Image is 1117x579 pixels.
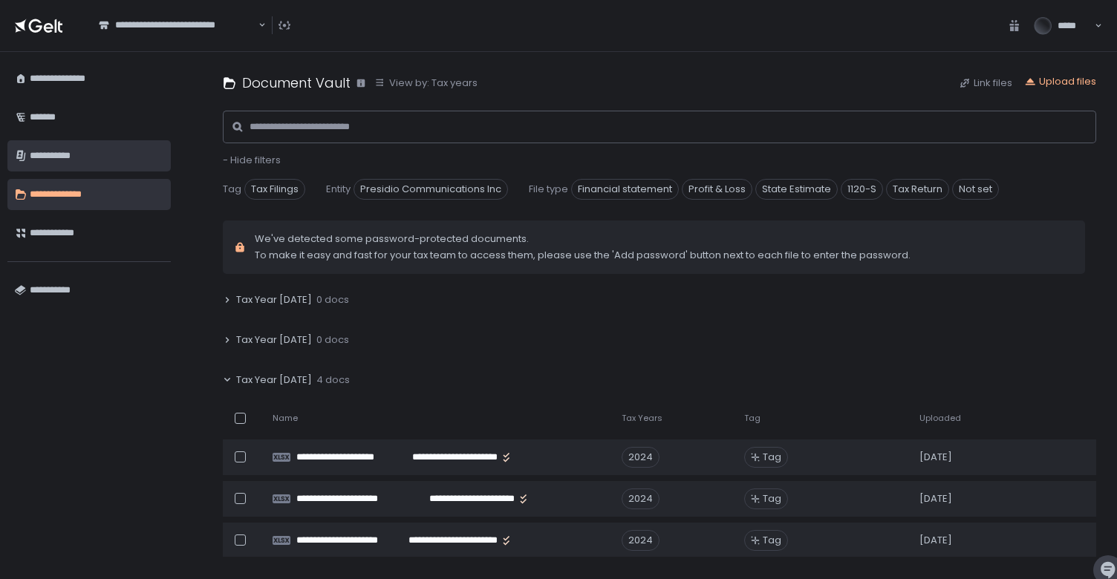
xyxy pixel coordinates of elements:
[255,249,911,262] span: To make it easy and fast for your tax team to access them, please use the 'Add password' button n...
[1024,75,1096,88] button: Upload files
[622,488,660,509] div: 2024
[886,179,949,200] span: Tax Return
[744,413,761,424] span: Tag
[374,76,478,90] button: View by: Tax years
[763,534,781,547] span: Tag
[89,10,266,41] div: Search for option
[223,183,241,196] span: Tag
[571,179,679,200] span: Financial statement
[763,492,781,506] span: Tag
[763,451,781,464] span: Tag
[919,492,952,506] span: [DATE]
[326,183,351,196] span: Entity
[841,179,883,200] span: 1120-S
[255,232,911,246] span: We've detected some password-protected documents.
[223,153,281,167] span: - Hide filters
[316,373,350,387] span: 4 docs
[622,530,660,551] div: 2024
[236,293,312,307] span: Tax Year [DATE]
[242,73,351,93] h1: Document Vault
[236,373,312,387] span: Tax Year [DATE]
[316,333,349,347] span: 0 docs
[316,293,349,307] span: 0 docs
[622,413,662,424] span: Tax Years
[919,534,952,547] span: [DATE]
[755,179,838,200] span: State Estimate
[682,179,752,200] span: Profit & Loss
[919,413,961,424] span: Uploaded
[223,154,281,167] button: - Hide filters
[256,18,257,33] input: Search for option
[919,451,952,464] span: [DATE]
[236,333,312,347] span: Tax Year [DATE]
[952,179,999,200] span: Not set
[354,179,508,200] span: Presidio Communications Inc
[244,179,305,200] span: Tax Filings
[959,76,1012,90] button: Link files
[622,447,660,468] div: 2024
[273,413,298,424] span: Name
[529,183,568,196] span: File type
